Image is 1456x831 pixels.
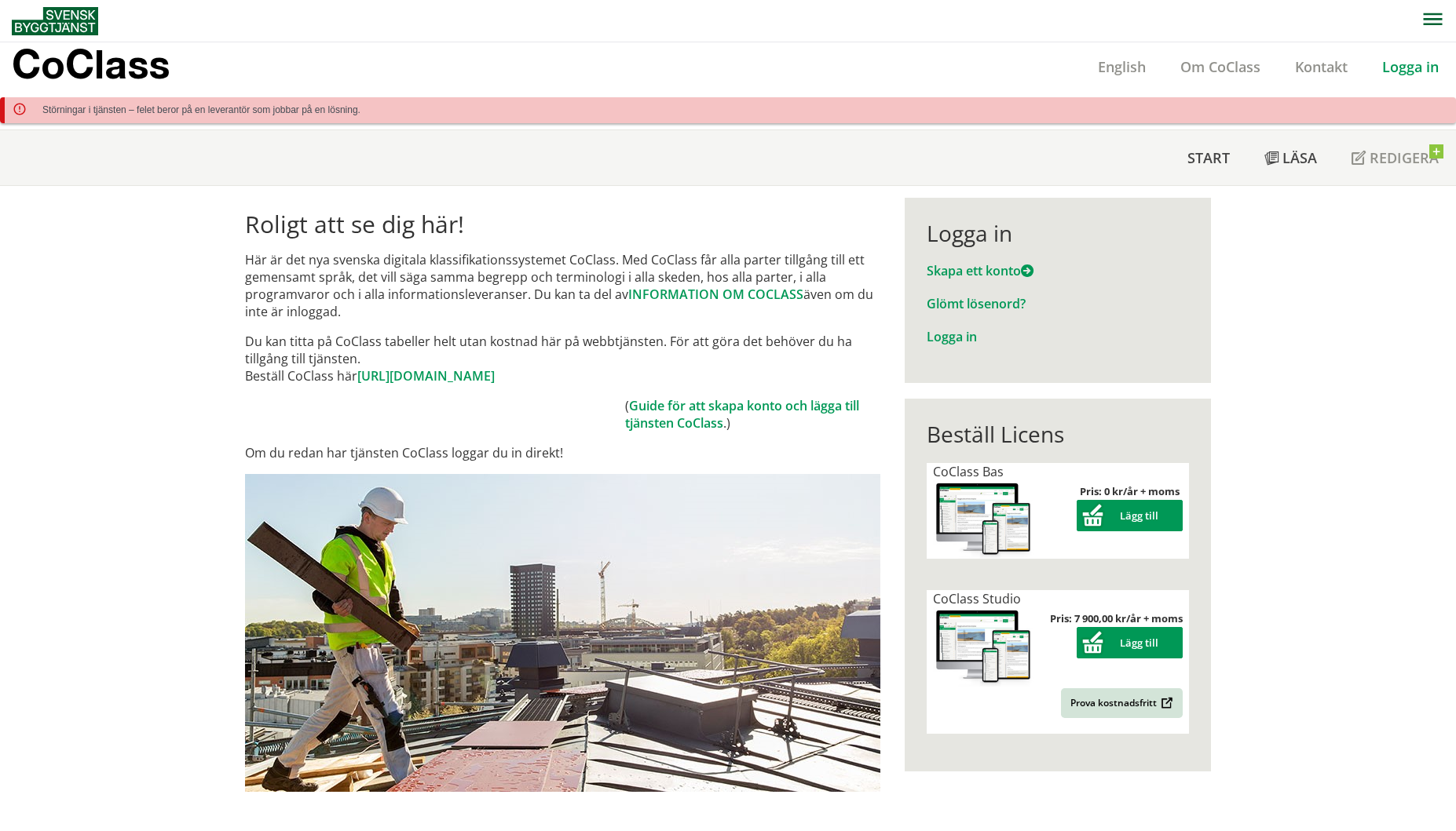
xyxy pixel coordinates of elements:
a: Prova kostnadsfritt [1061,688,1183,718]
td: ( .) [625,397,880,432]
div: Logga in [927,220,1188,246]
a: Guide för att skapa konto och lägga till tjänsten CoClass [625,397,859,432]
p: Om du redan har tjänsten CoClass loggar du in direkt! [245,444,880,461]
a: Logga in [927,328,977,345]
span: Start [1187,148,1230,167]
p: Här är det nya svenska digitala klassifikationssystemet CoClass. Med CoClass får alla parter till... [245,251,880,320]
a: INFORMATION OM COCLASS [628,286,803,303]
a: CoClass [12,42,203,91]
h1: Roligt att se dig här! [245,210,880,239]
button: Lägg till [1077,500,1183,531]
a: Lägg till [1077,508,1183,523]
strong: Pris: 0 kr/år + moms [1080,484,1180,498]
img: Outbound.png [1158,697,1173,709]
a: [URL][DOMAIN_NAME] [357,367,495,385]
p: CoClass [12,55,170,73]
a: Skapa ett konto [927,262,1033,279]
a: English [1081,57,1163,76]
a: Lägg till [1077,636,1183,650]
img: coclass-license.jpg [933,480,1033,559]
a: Läsa [1247,130,1334,185]
a: Logga in [1365,57,1456,76]
div: Beställ Licens [927,421,1188,447]
a: Om CoClass [1163,57,1278,76]
img: coclass-license.jpg [933,607,1033,687]
a: Glömt lösenord? [927,295,1026,312]
a: Start [1170,130,1247,185]
button: Lägg till [1077,627,1183,658]
span: CoClass Bas [933,463,1004,480]
strong: Pris: 7 900,00 kr/år + moms [1050,611,1183,625]
img: login.jpg [245,474,880,792]
span: Läsa [1282,148,1317,167]
span: CoClass Studio [933,590,1021,607]
img: Svensk Byggtjänst [12,7,98,35]
p: Du kan titta på CoClass tabeller helt utan kostnad här på webbtjänsten. För att göra det behöver ... [245,333,880,385]
a: Kontakt [1278,57,1365,76]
